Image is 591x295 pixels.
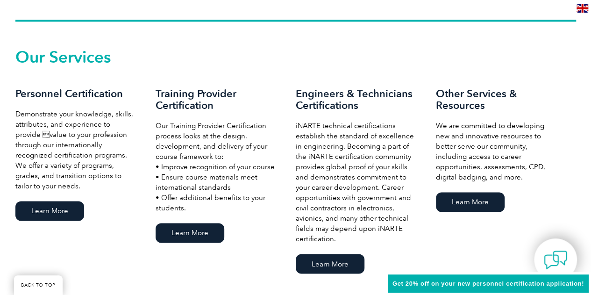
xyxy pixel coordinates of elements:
p: We are committed to developing new and innovative resources to better serve our community, includ... [436,121,557,182]
a: Learn More [436,192,505,212]
a: Learn More [156,223,224,243]
p: Demonstrate your knowledge, skills, attributes, and experience to provide value to your professi... [15,109,137,191]
h3: Personnel Certification [15,88,137,100]
img: en [577,4,588,13]
a: Learn More [296,254,364,273]
h3: Engineers & Technicians Certifications [296,88,417,111]
p: iNARTE technical certifications establish the standard of excellence in engineering. Becoming a p... [296,121,417,244]
span: Get 20% off on your new personnel certification application! [392,280,584,287]
h3: Other Services & Resources [436,88,557,111]
h3: Training Provider Certification [156,88,277,111]
img: contact-chat.png [544,248,567,272]
a: Learn More [15,201,84,221]
h2: Our Services [15,50,576,65]
p: Our Training Provider Certification process looks at the design, development, and delivery of you... [156,121,277,213]
a: BACK TO TOP [14,275,63,295]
